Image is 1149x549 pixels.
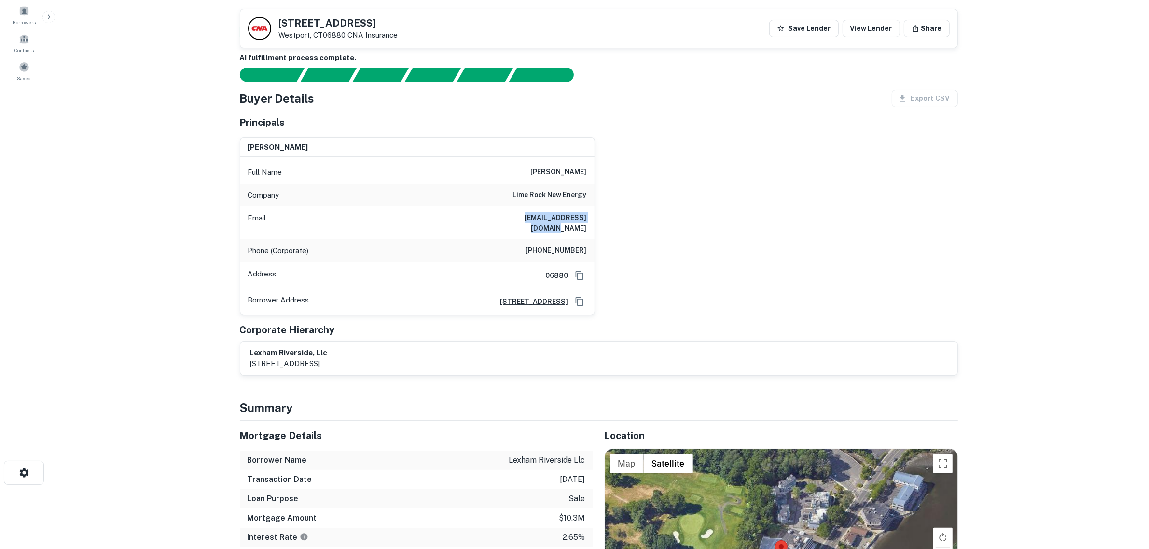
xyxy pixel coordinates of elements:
[240,399,958,416] h4: Summary
[300,68,357,82] div: Your request is received and processing...
[559,512,585,524] p: $10.3m
[248,512,317,524] h6: Mortgage Amount
[248,493,299,505] h6: Loan Purpose
[279,31,398,40] p: Westport, CT06880
[248,474,312,485] h6: Transaction Date
[526,245,587,257] h6: [PHONE_NUMBER]
[240,428,593,443] h5: Mortgage Details
[14,46,34,54] span: Contacts
[509,68,585,82] div: AI fulfillment process complete.
[572,268,587,283] button: Copy Address
[3,58,45,84] a: Saved
[248,454,307,466] h6: Borrower Name
[240,90,315,107] h4: Buyer Details
[250,347,328,358] h6: lexham riverside, llc
[248,166,282,178] p: Full Name
[843,20,900,37] a: View Lender
[248,142,308,153] h6: [PERSON_NAME]
[300,533,308,541] svg: The interest rates displayed on the website are for informational purposes only and may be report...
[240,53,958,64] h6: AI fulfillment process complete.
[17,74,31,82] span: Saved
[513,190,587,201] h6: lime rock new energy
[248,268,277,283] p: Address
[248,245,309,257] p: Phone (Corporate)
[248,212,266,233] p: Email
[348,31,398,39] a: CNA Insurance
[493,296,568,307] a: [STREET_ADDRESS]
[933,454,953,473] button: Toggle fullscreen view
[531,166,587,178] h6: [PERSON_NAME]
[509,454,585,466] p: lexham riverside llc
[3,2,45,28] a: Borrowers
[240,115,285,130] h5: Principals
[248,190,279,201] p: Company
[228,68,301,82] div: Sending borrower request to AI...
[904,20,950,37] button: Share
[240,323,335,337] h5: Corporate Hierarchy
[404,68,461,82] div: Principals found, AI now looking for contact information...
[457,68,513,82] div: Principals found, still searching for contact information. This may take time...
[279,18,398,28] h5: [STREET_ADDRESS]
[560,474,585,485] p: [DATE]
[569,493,585,505] p: sale
[13,18,36,26] span: Borrowers
[248,532,308,543] h6: Interest Rate
[538,270,568,281] h6: 06880
[610,454,644,473] button: Show street map
[563,532,585,543] p: 2.65%
[248,294,309,309] p: Borrower Address
[352,68,409,82] div: Documents found, AI parsing details...
[769,20,839,37] button: Save Lender
[572,294,587,309] button: Copy Address
[250,358,328,370] p: [STREET_ADDRESS]
[605,428,958,443] h5: Location
[471,212,587,233] h6: [EMAIL_ADDRESS][DOMAIN_NAME]
[644,454,693,473] button: Show satellite imagery
[3,30,45,56] a: Contacts
[933,528,953,547] button: Rotate map clockwise
[1101,472,1149,518] iframe: Chat Widget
